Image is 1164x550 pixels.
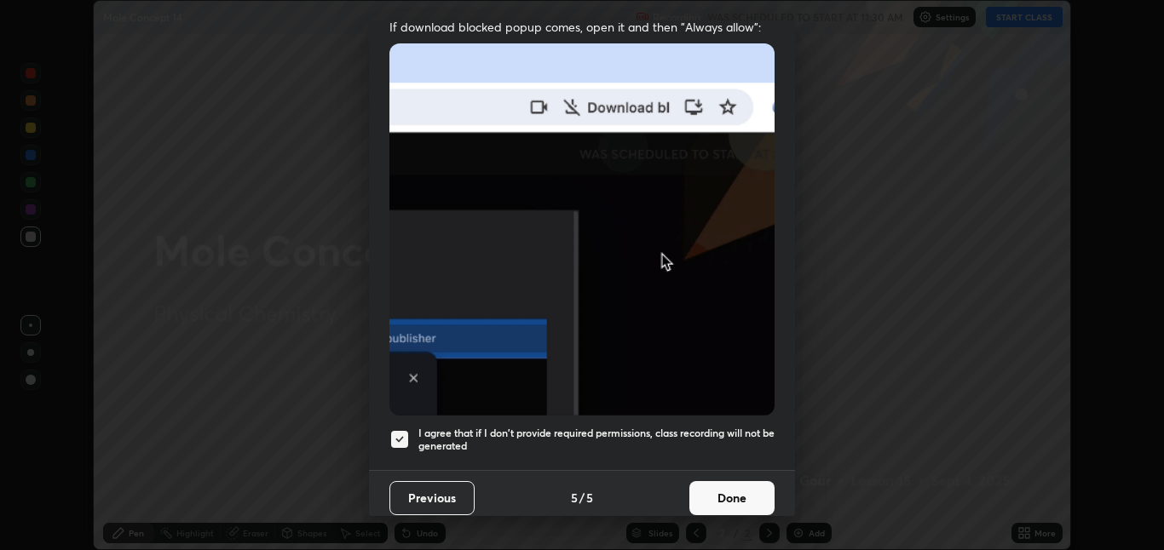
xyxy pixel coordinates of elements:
span: If download blocked popup comes, open it and then "Always allow": [389,19,775,35]
img: downloads-permission-blocked.gif [389,43,775,415]
h4: / [579,489,585,507]
button: Previous [389,481,475,515]
h4: 5 [586,489,593,507]
h5: I agree that if I don't provide required permissions, class recording will not be generated [418,427,775,453]
button: Done [689,481,775,515]
h4: 5 [571,489,578,507]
